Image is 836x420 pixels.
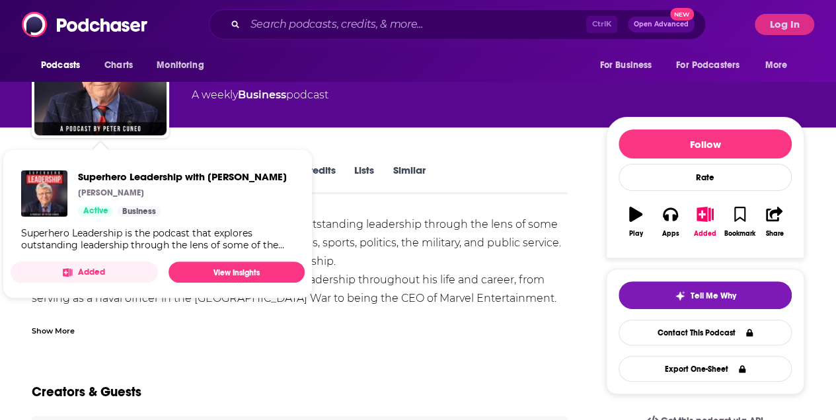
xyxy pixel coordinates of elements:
[757,198,792,246] button: Share
[301,164,336,194] a: Credits
[21,170,67,217] img: Superhero Leadership with Peter Cuneo
[78,206,114,217] a: Active
[619,129,792,158] button: Follow
[653,198,687,246] button: Apps
[169,262,305,283] a: View Insights
[724,230,755,238] div: Bookmark
[21,227,294,251] div: Superhero Leadership is the podcast that explores outstanding leadership through the lens of some...
[590,53,668,78] button: open menu
[619,198,653,246] button: Play
[157,56,204,75] span: Monitoring
[675,291,685,301] img: tell me why sparkle
[96,53,141,78] a: Charts
[694,230,716,238] div: Added
[599,56,652,75] span: For Business
[756,53,804,78] button: open menu
[670,8,694,20] span: New
[619,320,792,345] a: Contact This Podcast
[619,281,792,309] button: tell me why sparkleTell Me Why
[32,53,97,78] button: open menu
[192,87,328,103] div: A weekly podcast
[662,230,679,238] div: Apps
[117,206,161,217] a: Business
[78,170,287,183] a: Superhero Leadership with Peter Cuneo
[688,198,722,246] button: Added
[755,14,814,35] button: Log In
[238,88,286,101] a: Business
[676,56,740,75] span: For Podcasters
[634,21,689,28] span: Open Advanced
[586,16,617,33] span: Ctrl K
[78,188,144,198] p: [PERSON_NAME]
[628,17,695,32] button: Open AdvancedNew
[619,356,792,382] button: Export One-Sheet
[209,9,706,40] div: Search podcasts, credits, & more...
[765,230,783,238] div: Share
[629,230,643,238] div: Play
[691,291,736,301] span: Tell Me Why
[147,53,221,78] button: open menu
[619,164,792,191] div: Rate
[245,14,586,35] input: Search podcasts, credits, & more...
[32,384,141,400] h2: Creators & Guests
[83,205,108,218] span: Active
[104,56,133,75] span: Charts
[393,164,425,194] a: Similar
[78,170,287,183] span: Superhero Leadership with [PERSON_NAME]
[354,164,374,194] a: Lists
[22,12,149,37] img: Podchaser - Follow, Share and Rate Podcasts
[765,56,788,75] span: More
[722,198,757,246] button: Bookmark
[11,262,158,283] button: Added
[41,56,80,75] span: Podcasts
[667,53,759,78] button: open menu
